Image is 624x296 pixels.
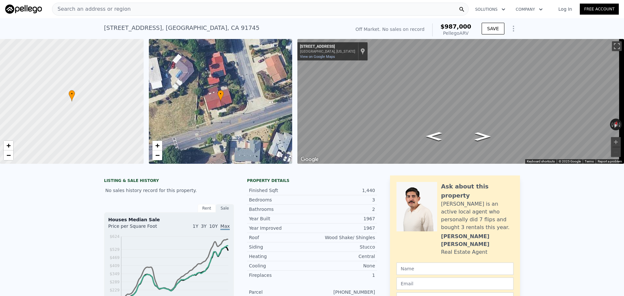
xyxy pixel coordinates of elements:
[507,22,520,35] button: Show Options
[4,150,13,160] a: Zoom out
[110,264,120,268] tspan: $409
[220,224,230,230] span: Max
[312,187,375,194] div: 1,440
[441,233,513,248] div: [PERSON_NAME] [PERSON_NAME]
[300,55,335,59] a: View on Google Maps
[110,255,120,260] tspan: $469
[69,90,75,101] div: •
[610,119,614,130] button: Rotate counterclockwise
[612,41,622,51] button: Toggle fullscreen view
[441,200,513,231] div: [PERSON_NAME] is an active local agent who personally did 7 flips and bought 3 rentals this year.
[152,141,162,150] a: Zoom in
[249,215,312,222] div: Year Built
[152,150,162,160] a: Zoom out
[482,23,504,34] button: SAVE
[312,234,375,241] div: Wood Shake/ Shingles
[297,39,624,164] div: Map
[396,277,513,290] input: Email
[209,224,218,229] span: 10Y
[249,263,312,269] div: Cooling
[300,44,355,49] div: [STREET_ADDRESS]
[440,23,471,30] span: $987,000
[312,272,375,278] div: 1
[249,187,312,194] div: Finished Sqft
[249,206,312,212] div: Bathrooms
[247,178,377,183] div: Property details
[312,253,375,260] div: Central
[217,91,224,97] span: •
[360,48,365,55] a: Show location on map
[312,225,375,231] div: 1967
[193,224,198,229] span: 1Y
[249,197,312,203] div: Bedrooms
[312,197,375,203] div: 3
[110,288,120,292] tspan: $229
[110,247,120,252] tspan: $529
[312,206,375,212] div: 2
[312,263,375,269] div: None
[155,151,159,159] span: −
[468,130,498,143] path: Go East, Las Lomitas Dr
[6,151,11,159] span: −
[598,160,622,163] a: Report a problem
[104,185,234,196] div: No sales history record for this property.
[356,26,424,32] div: Off Market. No sales on record
[312,289,375,295] div: [PHONE_NUMBER]
[312,215,375,222] div: 1967
[216,204,234,212] div: Sale
[249,234,312,241] div: Roof
[441,248,487,256] div: Real Estate Agent
[396,263,513,275] input: Name
[249,272,312,278] div: Fireplaces
[198,204,216,212] div: Rent
[249,244,312,250] div: Siding
[299,155,320,164] a: Open this area in Google Maps (opens a new window)
[559,160,581,163] span: © 2025 Google
[52,5,131,13] span: Search an address or region
[5,5,42,14] img: Pellego
[300,49,355,54] div: [GEOGRAPHIC_DATA], [US_STATE]
[551,6,580,12] a: Log In
[618,119,622,130] button: Rotate clockwise
[470,4,511,15] button: Solutions
[217,90,224,101] div: •
[511,4,548,15] button: Company
[441,182,513,200] div: Ask about this property
[440,30,471,36] div: Pellego ARV
[249,253,312,260] div: Heating
[108,223,169,233] div: Price per Square Foot
[297,39,624,164] div: Street View
[6,141,11,149] span: +
[249,225,312,231] div: Year Improved
[104,23,260,32] div: [STREET_ADDRESS] , [GEOGRAPHIC_DATA] , CA 91745
[104,178,234,185] div: LISTING & SALE HISTORY
[155,141,159,149] span: +
[611,147,621,157] button: Zoom out
[4,141,13,150] a: Zoom in
[201,224,206,229] span: 3Y
[69,91,75,97] span: •
[299,155,320,164] img: Google
[419,130,449,142] path: Go West, Las Lomitas Dr
[249,289,312,295] div: Parcel
[580,4,619,15] a: Free Account
[108,216,230,223] div: Houses Median Sale
[612,118,620,131] button: Reset the view
[611,137,621,147] button: Zoom in
[110,272,120,276] tspan: $349
[585,160,594,163] a: Terms (opens in new tab)
[110,234,120,239] tspan: $624
[527,159,555,164] button: Keyboard shortcuts
[110,280,120,284] tspan: $289
[312,244,375,250] div: Stucco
